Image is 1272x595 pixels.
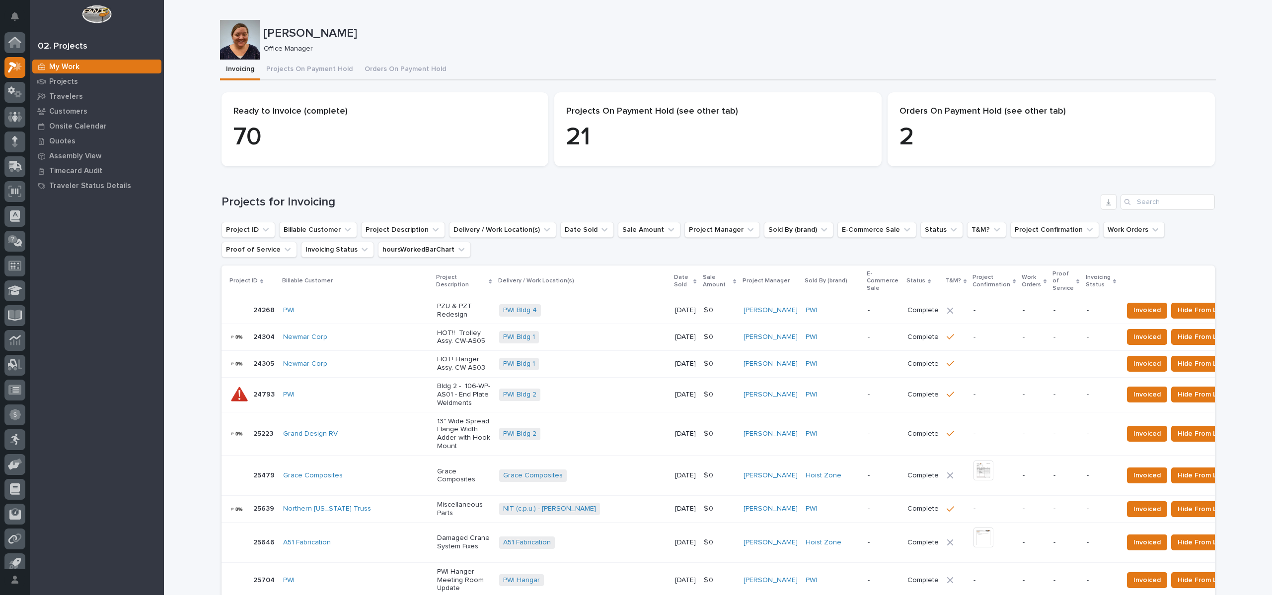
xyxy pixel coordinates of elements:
p: 25646 [253,536,277,547]
p: Orders On Payment Hold (see other tab) [899,106,1203,117]
p: - [973,576,1015,585]
button: Invoicing Status [301,242,374,258]
tr: 2564625646 A51 Fabrication Damaged Crane System FixesA51 Fabrication [DATE]$ 0$ 0 [PERSON_NAME] H... [222,523,1247,563]
div: Search [1121,194,1215,210]
button: Invoicing [220,60,260,80]
p: Bldg 2 - 106-WP-AS01 - End Plate Weldments [437,382,491,407]
a: PWI [806,576,817,585]
a: PWI Bldg 1 [503,360,535,368]
p: - [1087,538,1115,547]
p: Complete [907,306,939,315]
span: Hide From List [1178,574,1224,586]
p: 2 [899,123,1203,152]
a: PWI [283,391,295,399]
p: $ 0 [704,389,715,399]
p: Work Orders [1022,272,1041,290]
p: Ready to Invoice (complete) [233,106,537,117]
p: Date Sold [674,272,691,290]
p: Billable Customer [282,275,333,286]
button: Hide From List [1171,534,1231,550]
p: HOT! Hanger Assy. CW-AS03 [437,355,491,372]
span: Hide From List [1178,358,1224,370]
p: Delivery / Work Location(s) [498,275,574,286]
tr: 2430424304 Newmar Corp HOT!! Trolley Assy. CW-AS05PWI Bldg 1 [DATE]$ 0$ 0 [PERSON_NAME] PWI -Comp... [222,324,1247,350]
button: Hide From List [1171,426,1231,442]
p: 21 [566,123,870,152]
p: - [1023,306,1046,315]
button: Notifications [4,6,25,27]
button: T&M? [967,222,1006,238]
p: - [973,333,1015,341]
p: Office Manager [264,45,1208,53]
p: Complete [907,430,939,438]
p: - [1053,471,1078,480]
a: Travelers [30,89,164,104]
span: Invoiced [1133,331,1161,343]
a: A51 Fabrication [503,538,551,547]
p: Project Description [436,272,487,290]
a: PWI Bldg 1 [503,333,535,341]
p: 70 [233,123,537,152]
h1: Projects for Invoicing [222,195,1097,209]
p: - [868,360,899,368]
p: - [1023,538,1046,547]
a: [PERSON_NAME] [744,333,798,341]
p: [DATE] [675,505,696,513]
span: Invoiced [1133,304,1161,316]
a: NIT (c.p.u.) - [PERSON_NAME] [503,505,596,513]
p: Quotes [49,137,75,146]
p: - [1023,430,1046,438]
p: $ 0 [704,503,715,513]
p: Customers [49,107,87,116]
a: PWI Bldg 2 [503,430,536,438]
tr: 2479324793 PWI Bldg 2 - 106-WP-AS01 - End Plate WeldmentsPWI Bldg 2 [DATE]$ 0$ 0 [PERSON_NAME] PW... [222,377,1247,412]
span: Invoiced [1133,503,1161,515]
p: [DATE] [675,391,696,399]
p: [DATE] [675,333,696,341]
p: 24304 [253,331,277,341]
span: Hide From List [1178,503,1224,515]
p: - [1087,360,1115,368]
p: - [1053,538,1078,547]
a: PWI [806,306,817,315]
button: Hide From List [1171,387,1231,402]
p: - [1053,333,1078,341]
p: - [973,306,1015,315]
a: My Work [30,59,164,74]
p: Project ID [229,275,258,286]
p: HOT!! Trolley Assy. CW-AS05 [437,329,491,346]
button: Project Confirmation [1010,222,1099,238]
button: Work Orders [1103,222,1165,238]
p: Projects [49,77,78,86]
p: PWI Hanger Meeting Room Update [437,568,491,593]
p: Complete [907,360,939,368]
button: Invoiced [1127,303,1167,319]
p: Sold By (brand) [805,275,847,286]
tr: 2522325223 Grand Design RV 13" Wide Spread Flange Width Adder with Hook MountPWI Bldg 2 [DATE]$ 0... [222,412,1247,456]
p: [DATE] [675,576,696,585]
button: Project Description [361,222,445,238]
a: PWI [806,430,817,438]
span: Hide From List [1178,428,1224,440]
button: Invoiced [1127,572,1167,588]
a: Timecard Audit [30,163,164,178]
p: - [1087,576,1115,585]
p: - [973,505,1015,513]
p: Onsite Calendar [49,122,107,131]
a: [PERSON_NAME] [744,360,798,368]
p: Sale Amount [703,272,731,290]
p: E-Commerce Sale [867,268,900,294]
p: Complete [907,576,939,585]
p: My Work [49,63,79,71]
tr: 2563925639 Northern [US_STATE] Truss Miscellaneous PartsNIT (c.p.u.) - [PERSON_NAME] [DATE]$ 0$ 0... [222,496,1247,523]
button: Invoiced [1127,534,1167,550]
button: Hide From List [1171,303,1231,319]
tr: 2547925479 Grace Composites Grace CompositesGrace Composites [DATE]$ 0$ 0 [PERSON_NAME] Hoist Zon... [222,456,1247,496]
div: 02. Projects [38,41,87,52]
span: Invoiced [1133,358,1161,370]
p: Timecard Audit [49,167,102,176]
span: Invoiced [1133,469,1161,481]
button: Delivery / Work Location(s) [449,222,556,238]
a: [PERSON_NAME] [744,471,798,480]
a: Grand Design RV [283,430,338,438]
